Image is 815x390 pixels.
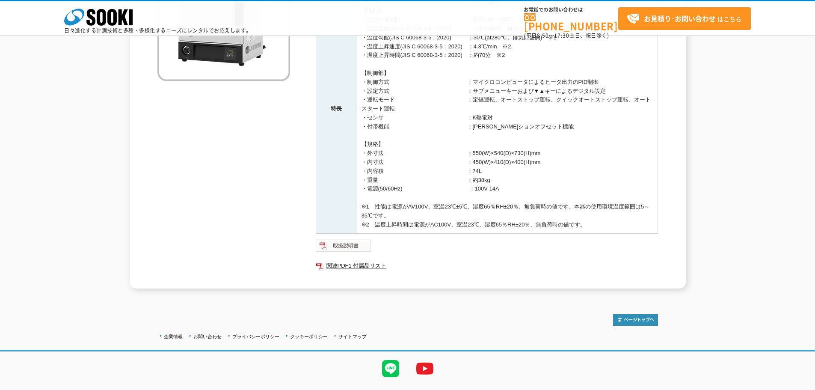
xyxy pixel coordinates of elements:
a: お問い合わせ [193,334,222,339]
a: お見積り･お問い合わせはこちら [618,7,751,30]
a: 企業情報 [164,334,183,339]
a: 関連PDF1 付属品リスト [316,260,658,271]
img: 取扱説明書 [316,239,372,253]
span: (平日 ～ 土日、祝日除く) [524,32,609,39]
span: 8:50 [537,32,549,39]
span: お電話でのお問い合わせは [524,7,618,12]
img: YouTube [408,351,442,386]
img: LINE [373,351,408,386]
span: はこちら [627,12,741,25]
a: [PHONE_NUMBER] [524,13,618,31]
img: トップページへ [613,314,658,326]
strong: お見積り･お問い合わせ [644,13,716,24]
span: 17:30 [554,32,569,39]
p: 日々進化する計測技術と多種・多様化するニーズにレンタルでお応えします。 [64,28,252,33]
a: クッキーポリシー [290,334,328,339]
a: サイトマップ [338,334,367,339]
a: プライバシーポリシー [232,334,279,339]
a: 取扱説明書 [316,245,372,251]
